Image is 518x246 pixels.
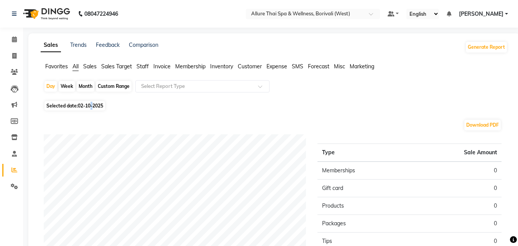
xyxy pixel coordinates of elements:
td: 0 [409,180,502,197]
span: Sales Target [101,63,132,70]
button: Generate Report [466,42,507,53]
span: Customer [238,63,262,70]
td: 0 [409,215,502,233]
span: Membership [175,63,206,70]
td: 0 [409,197,502,215]
a: Feedback [96,41,120,48]
span: Marketing [350,63,374,70]
td: Memberships [317,162,409,180]
th: Sale Amount [409,144,502,162]
span: Selected date: [44,101,105,111]
div: Month [77,81,94,92]
span: 02-10-2025 [78,103,103,109]
td: 0 [409,162,502,180]
span: [PERSON_NAME] [459,10,503,18]
td: Gift card [317,180,409,197]
img: logo [20,3,72,25]
span: SMS [292,63,303,70]
span: Inventory [210,63,233,70]
span: Expense [266,63,287,70]
div: Week [59,81,75,92]
span: Sales [83,63,97,70]
div: Day [44,81,57,92]
td: Packages [317,215,409,233]
th: Type [317,144,409,162]
b: 08047224946 [84,3,118,25]
span: Invoice [153,63,171,70]
span: All [72,63,79,70]
td: Products [317,197,409,215]
span: Favorites [45,63,68,70]
span: Staff [136,63,149,70]
div: Custom Range [96,81,132,92]
span: Misc [334,63,345,70]
a: Comparison [129,41,158,48]
span: Forecast [308,63,329,70]
button: Download PDF [464,120,501,130]
a: Sales [41,38,61,52]
a: Trends [70,41,87,48]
